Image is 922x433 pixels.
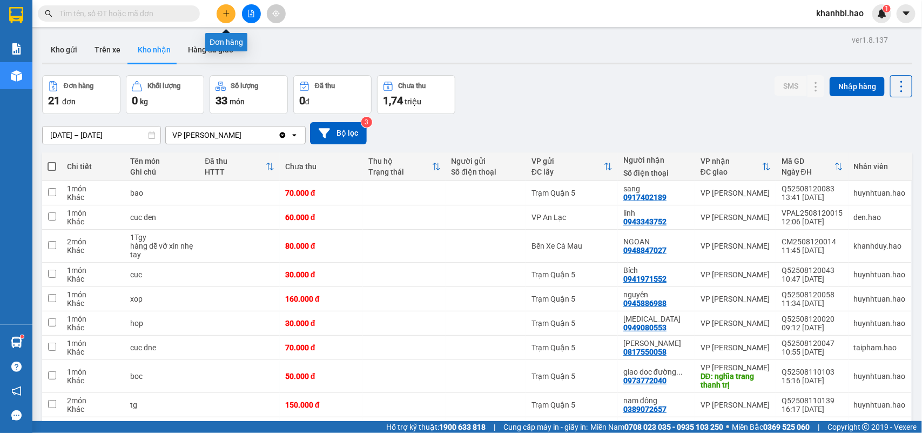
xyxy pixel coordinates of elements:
[854,162,906,171] div: Nhân viên
[231,82,259,90] div: Số lượng
[101,40,452,54] li: Hotline: 02839552959
[782,376,843,385] div: 15:16 [DATE]
[101,26,452,40] li: 26 Phó Cơ Điều, Phường 12
[132,94,138,107] span: 0
[526,152,618,181] th: Toggle SortBy
[782,157,834,165] div: Mã GD
[854,242,906,250] div: khanhduy.hao
[695,152,776,181] th: Toggle SortBy
[854,372,906,381] div: huynhtuan.hao
[854,401,906,409] div: huynhtuan.hao
[67,315,120,323] div: 1 món
[129,37,179,63] button: Kho nhận
[897,4,916,23] button: caret-down
[676,368,683,376] span: ...
[901,9,911,18] span: caret-down
[131,270,194,279] div: cuc
[272,10,280,17] span: aim
[131,401,194,409] div: tg
[531,295,613,303] div: Trạm Quận 5
[854,189,906,197] div: huynhtuan.hao
[11,362,22,372] span: question-circle
[590,421,723,433] span: Miền Nam
[131,233,194,242] div: 1Tgy
[45,10,52,17] span: search
[854,343,906,352] div: taipham.hao
[131,343,194,352] div: cuc dne
[293,75,372,114] button: Đã thu0đ
[623,169,690,177] div: Số điện thoại
[285,319,358,328] div: 30.000 đ
[624,423,723,431] strong: 0708 023 035 - 0935 103 250
[386,421,486,433] span: Hỗ trợ kỹ thuật:
[67,246,120,255] div: Khác
[782,368,843,376] div: Q52508110103
[310,122,367,144] button: Bộ lọc
[623,184,690,193] div: sang
[854,319,906,328] div: huynhtuan.hao
[131,157,194,165] div: Tên món
[623,246,667,255] div: 0948847027
[701,242,771,250] div: VP [PERSON_NAME]
[147,82,180,90] div: Khối lượng
[701,213,771,222] div: VP [PERSON_NAME]
[782,339,843,348] div: Q52508120047
[67,405,120,414] div: Khác
[131,372,194,381] div: boc
[67,299,120,308] div: Khác
[623,323,667,332] div: 0949080553
[701,372,771,389] div: DĐ: nghĩa trang thanh trị
[531,213,613,222] div: VP An Lạc
[377,75,455,114] button: Chưa thu1,74 triệu
[11,70,22,82] img: warehouse-icon
[285,189,358,197] div: 70.000 đ
[531,242,613,250] div: Bến Xe Cà Mau
[305,97,309,106] span: đ
[14,78,189,96] b: GỬI : VP [PERSON_NAME]
[67,348,120,356] div: Khác
[131,242,194,259] div: hàng dễ vỡ xin nhẹ tay
[210,75,288,114] button: Số lượng33món
[21,335,24,338] sup: 1
[531,168,604,176] div: ĐC lấy
[67,275,120,283] div: Khác
[131,319,194,328] div: hop
[623,405,667,414] div: 0389072657
[782,396,843,405] div: Q52508110139
[67,323,120,332] div: Khác
[701,319,771,328] div: VP [PERSON_NAME]
[782,266,843,275] div: Q52508120043
[405,97,421,106] span: triệu
[531,372,613,381] div: Trạm Quận 5
[363,152,446,181] th: Toggle SortBy
[383,94,403,107] span: 1,74
[623,275,667,283] div: 0941971552
[199,152,280,181] th: Toggle SortBy
[782,168,834,176] div: Ngày ĐH
[862,423,870,431] span: copyright
[11,386,22,396] span: notification
[126,75,204,114] button: Khối lượng0kg
[242,4,261,23] button: file-add
[223,10,230,17] span: plus
[531,189,613,197] div: Trạm Quận 5
[285,401,358,409] div: 150.000 đ
[67,217,120,226] div: Khác
[267,4,286,23] button: aim
[885,5,889,12] span: 1
[247,10,255,17] span: file-add
[172,130,241,141] div: VP [PERSON_NAME]
[701,157,762,165] div: VP nhận
[140,97,148,106] span: kg
[42,75,120,114] button: Đơn hàng21đơn
[701,401,771,409] div: VP [PERSON_NAME]
[531,157,604,165] div: VP gửi
[623,396,690,405] div: nam đông
[494,421,495,433] span: |
[67,290,120,299] div: 1 món
[285,372,358,381] div: 50.000 đ
[285,162,358,171] div: Chưa thu
[701,168,762,176] div: ĐC giao
[14,14,68,68] img: logo.jpg
[452,157,521,165] div: Người gửi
